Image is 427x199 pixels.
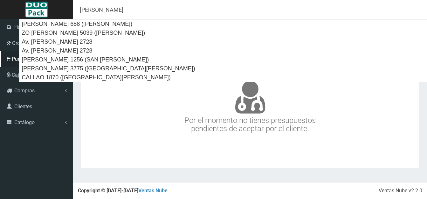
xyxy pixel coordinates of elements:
[19,37,427,46] div: Av. [PERSON_NAME] 2728
[379,187,422,195] div: Ventas Nube v2.2.0
[19,19,427,28] div: [PERSON_NAME] 688 ([PERSON_NAME])
[78,188,168,194] strong: Copyright © [DATE]-[DATE]
[12,56,48,62] span: Punto de ventas
[138,188,168,194] a: Ventas Nube
[12,40,56,46] span: Ordenes de Servicio
[19,64,427,73] div: [PERSON_NAME] 3775 ([GEOGRAPHIC_DATA][PERSON_NAME])
[14,119,35,125] span: Catálogo
[14,88,35,94] span: Compras
[19,28,427,37] div: ZO [PERSON_NAME] 5039 ([PERSON_NAME])
[19,46,427,55] div: Av. [PERSON_NAME] 2728
[14,103,32,110] span: Clientes
[19,55,427,64] div: [PERSON_NAME] 1256 (SAN [PERSON_NAME])
[25,2,48,18] img: Logo grande
[83,61,417,158] h3: Por el momento no tienes presupuestos pendientes de aceptar por el cliente.
[14,24,28,30] span: Home
[12,72,36,78] span: Caja diaria
[19,73,427,82] div: CALLAO 1870 ([GEOGRAPHIC_DATA][PERSON_NAME])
